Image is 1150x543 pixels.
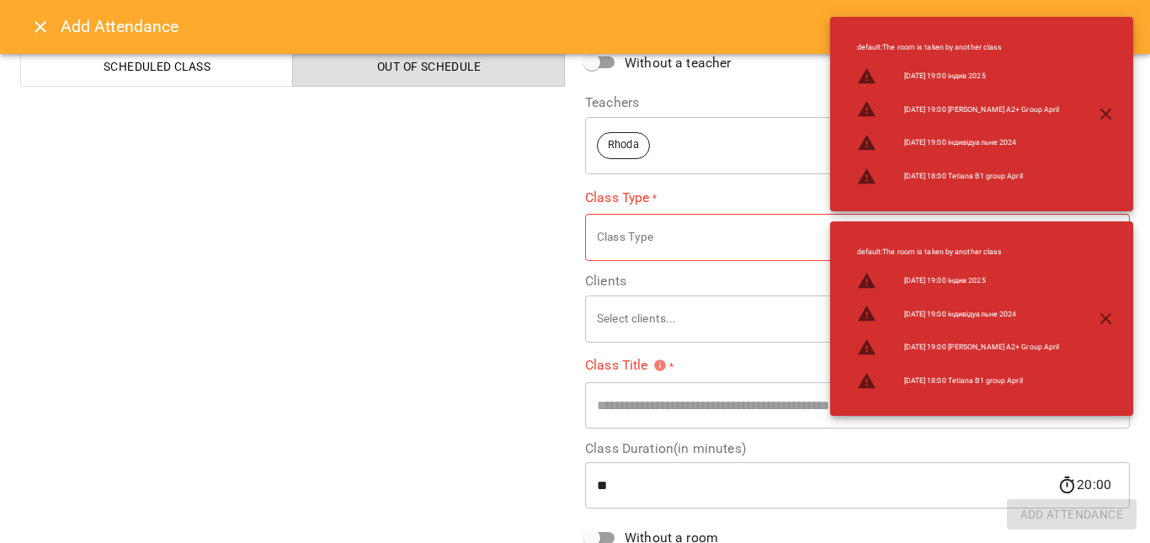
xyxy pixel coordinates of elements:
[585,116,1130,174] div: Rhoda
[61,13,1130,40] h6: Add Attendance
[625,53,732,73] span: Without a teacher
[844,35,1073,60] li: default : The room is taken by another class
[585,442,1130,455] label: Class Duration(in minutes)
[597,229,1103,246] p: Class Type
[653,359,667,372] svg: Please specify class title or select clients
[844,160,1073,194] li: [DATE] 18:00 Tetiana B1 group April
[585,188,1130,207] label: Class Type
[585,96,1130,109] label: Teachers
[844,240,1073,264] li: default : The room is taken by another class
[844,331,1073,365] li: [DATE] 19:00 [PERSON_NAME] A2+ Group April
[844,93,1073,126] li: [DATE] 19:00 [PERSON_NAME] A2+ Group April
[20,7,61,47] button: Close
[844,126,1073,160] li: [DATE] 19:00 індивідуальне 2024
[20,46,293,87] button: Scheduled class
[585,214,1130,262] div: Class Type
[844,264,1073,298] li: [DATE] 19:00 індив 2025
[598,137,649,153] span: Rhoda
[585,359,667,372] span: Class Title
[597,311,1103,327] p: Select clients...
[303,56,555,77] span: Out of Schedule
[844,365,1073,398] li: [DATE] 18:00 Tetiana B1 group April
[585,274,1130,288] label: Clients
[292,46,565,87] button: Out of Schedule
[31,56,283,77] span: Scheduled class
[585,295,1130,343] div: Select clients...
[844,60,1073,93] li: [DATE] 19:00 індив 2025
[844,297,1073,331] li: [DATE] 19:00 індивідуальне 2024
